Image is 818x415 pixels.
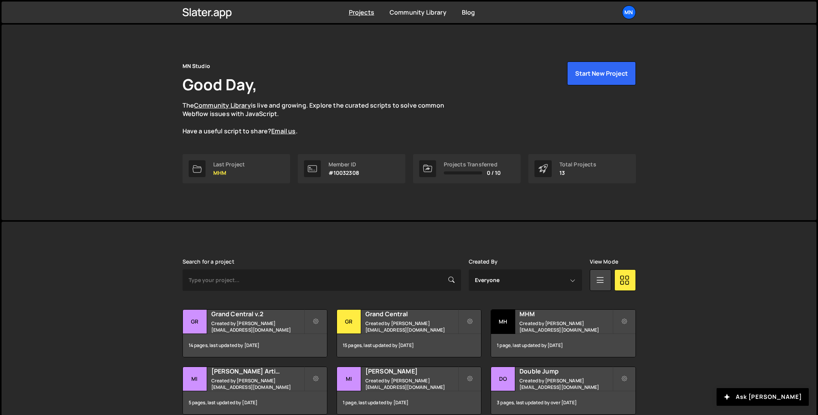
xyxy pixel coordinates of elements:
button: Start New Project [567,61,636,85]
a: MH MHM Created by [PERSON_NAME][EMAIL_ADDRESS][DOMAIN_NAME] 1 page, last updated by [DATE] [491,309,635,357]
div: 3 pages, last updated by over [DATE] [491,391,635,414]
label: View Mode [590,259,618,265]
h1: Good Day, [183,74,257,95]
div: 5 pages, last updated by [DATE] [183,391,327,414]
div: 14 pages, last updated by [DATE] [183,334,327,357]
div: Mi [183,367,207,391]
button: Ask [PERSON_NAME] [717,388,809,406]
a: Community Library [390,8,446,17]
small: Created by [PERSON_NAME][EMAIL_ADDRESS][DOMAIN_NAME] [519,320,612,333]
a: Community Library [194,101,251,110]
small: Created by [PERSON_NAME][EMAIL_ADDRESS][DOMAIN_NAME] [365,320,458,333]
a: Email us [271,127,295,135]
a: Last Project MHM [183,154,290,183]
div: Total Projects [559,161,596,168]
h2: Grand Central [365,310,458,318]
div: Mi [337,367,361,391]
a: Mi [PERSON_NAME] Artists Created by [PERSON_NAME][EMAIL_ADDRESS][DOMAIN_NAME] 5 pages, last updat... [183,367,327,415]
div: 1 page, last updated by [DATE] [491,334,635,357]
a: Blog [462,8,475,17]
div: 1 page, last updated by [DATE] [337,391,481,414]
p: #10032308 [329,170,359,176]
div: Projects Transferred [444,161,501,168]
div: Member ID [329,161,359,168]
p: MHM [213,170,245,176]
span: 0 / 10 [487,170,501,176]
div: MN Studio [183,61,210,71]
label: Search for a project [183,259,234,265]
h2: Grand Central v.2 [211,310,304,318]
label: Created By [469,259,498,265]
a: Mi [PERSON_NAME] Created by [PERSON_NAME][EMAIL_ADDRESS][DOMAIN_NAME] 1 page, last updated by [DATE] [337,367,481,415]
p: The is live and growing. Explore the curated scripts to solve common Webflow issues with JavaScri... [183,101,459,136]
h2: MHM [519,310,612,318]
a: Projects [349,8,374,17]
input: Type your project... [183,269,461,291]
div: Do [491,367,515,391]
div: 15 pages, last updated by [DATE] [337,334,481,357]
div: Gr [183,310,207,334]
h2: [PERSON_NAME] [365,367,458,375]
div: MH [491,310,515,334]
p: 13 [559,170,596,176]
small: Created by [PERSON_NAME][EMAIL_ADDRESS][DOMAIN_NAME] [519,377,612,390]
small: Created by [PERSON_NAME][EMAIL_ADDRESS][DOMAIN_NAME] [211,377,304,390]
a: Gr Grand Central Created by [PERSON_NAME][EMAIL_ADDRESS][DOMAIN_NAME] 15 pages, last updated by [... [337,309,481,357]
div: Last Project [213,161,245,168]
div: Gr [337,310,361,334]
small: Created by [PERSON_NAME][EMAIL_ADDRESS][DOMAIN_NAME] [211,320,304,333]
small: Created by [PERSON_NAME][EMAIL_ADDRESS][DOMAIN_NAME] [365,377,458,390]
h2: Double Jump [519,367,612,375]
h2: [PERSON_NAME] Artists [211,367,304,375]
a: Do Double Jump Created by [PERSON_NAME][EMAIL_ADDRESS][DOMAIN_NAME] 3 pages, last updated by over... [491,367,635,415]
a: Gr Grand Central v.2 Created by [PERSON_NAME][EMAIL_ADDRESS][DOMAIN_NAME] 14 pages, last updated ... [183,309,327,357]
a: MN [622,5,636,19]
